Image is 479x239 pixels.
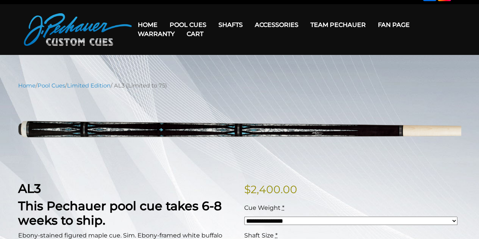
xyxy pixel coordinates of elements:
[282,204,284,211] abbr: required
[244,232,274,239] span: Shaft Size
[132,15,164,34] a: Home
[18,95,461,169] img: AL3-UPDATED.png
[244,183,251,196] span: $
[132,24,181,44] a: Warranty
[244,204,281,211] span: Cue Weight
[18,82,36,89] a: Home
[304,15,372,34] a: Team Pechauer
[244,183,297,196] bdi: 2,400.00
[249,15,304,34] a: Accessories
[24,13,132,46] img: Pechauer Custom Cues
[181,24,209,44] a: Cart
[164,15,212,34] a: Pool Cues
[18,198,222,228] strong: This Pechauer pool cue takes 6-8 weeks to ship.
[37,82,65,89] a: Pool Cues
[18,81,461,90] nav: Breadcrumb
[67,82,111,89] a: Limited Edition
[372,15,416,34] a: Fan Page
[18,181,41,196] strong: AL3
[212,15,249,34] a: Shafts
[275,232,278,239] abbr: required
